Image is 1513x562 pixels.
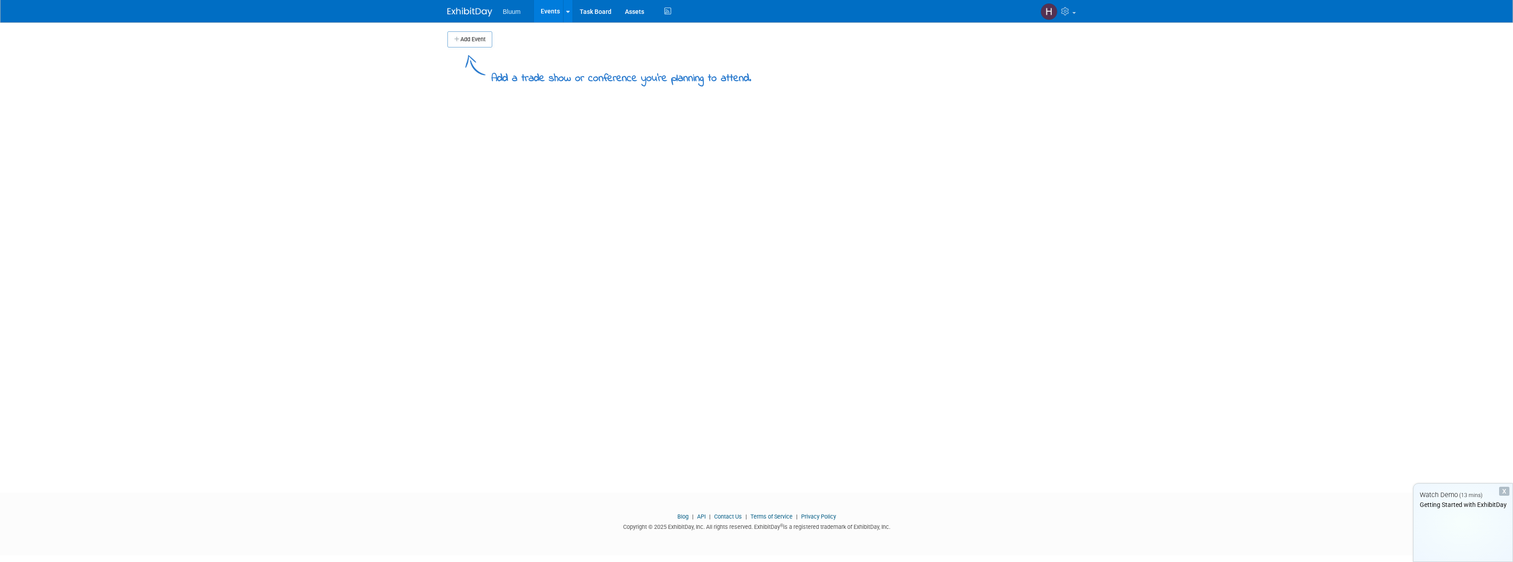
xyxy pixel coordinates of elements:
img: ExhibitDay [447,8,492,17]
img: Heather Hughes [1040,3,1058,20]
span: (13 mins) [1459,492,1483,498]
sup: ® [780,523,783,528]
div: Getting Started with ExhibitDay [1413,500,1513,509]
a: Privacy Policy [801,513,836,520]
span: | [743,513,749,520]
div: Watch Demo [1413,490,1513,500]
span: | [794,513,800,520]
button: Add Event [447,31,492,47]
div: Add a trade show or conference you're planning to attend. [491,64,751,86]
a: Terms of Service [750,513,793,520]
span: | [707,513,713,520]
div: Dismiss [1499,487,1509,496]
span: | [690,513,696,520]
span: Bluum [503,8,521,15]
a: Blog [677,513,689,520]
a: API [697,513,706,520]
a: Contact Us [714,513,742,520]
